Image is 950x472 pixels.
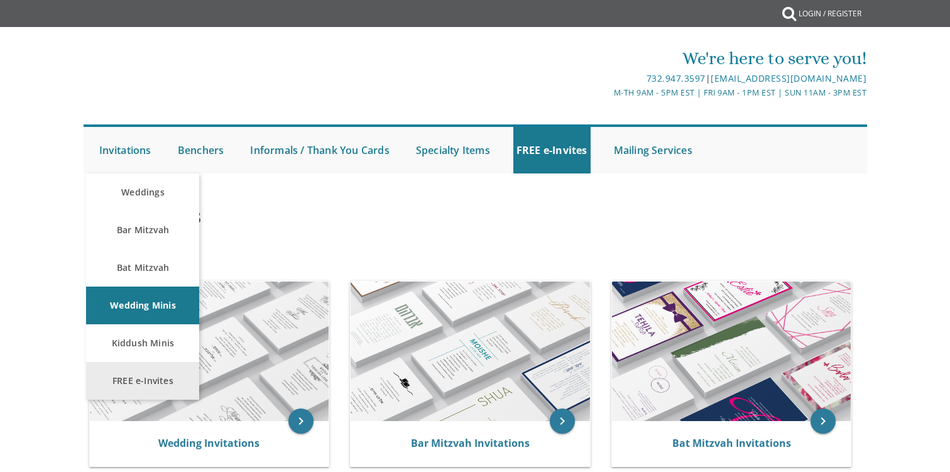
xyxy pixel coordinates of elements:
[345,86,866,99] div: M-Th 9am - 5pm EST | Fri 9am - 1pm EST | Sun 11am - 3pm EST
[86,249,199,287] a: Bat Mitzvah
[175,127,227,173] a: Benchers
[85,202,598,239] h1: Invitations
[413,127,493,173] a: Specialty Items
[90,282,329,421] img: Wedding Invitations
[647,72,706,84] a: 732.947.3597
[345,46,866,71] div: We're here to serve you!
[84,255,476,267] div: :
[411,436,530,450] a: Bar Mitzvah Invitations
[158,436,259,450] a: Wedding Invitations
[672,436,791,450] a: Bat Mitzvah Invitations
[711,72,866,84] a: [EMAIL_ADDRESS][DOMAIN_NAME]
[86,324,199,362] a: Kiddush Minis
[86,287,199,324] a: Wedding Minis
[611,127,696,173] a: Mailing Services
[86,211,199,249] a: Bar Mitzvah
[550,409,575,434] a: keyboard_arrow_right
[612,282,851,421] img: Bat Mitzvah Invitations
[86,362,199,400] a: FREE e-Invites
[86,173,199,211] a: Weddings
[345,71,866,86] div: |
[351,282,590,421] img: Bar Mitzvah Invitations
[811,409,836,434] a: keyboard_arrow_right
[96,127,155,173] a: Invitations
[247,127,392,173] a: Informals / Thank You Cards
[288,409,314,434] a: keyboard_arrow_right
[513,127,591,173] a: FREE e-Invites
